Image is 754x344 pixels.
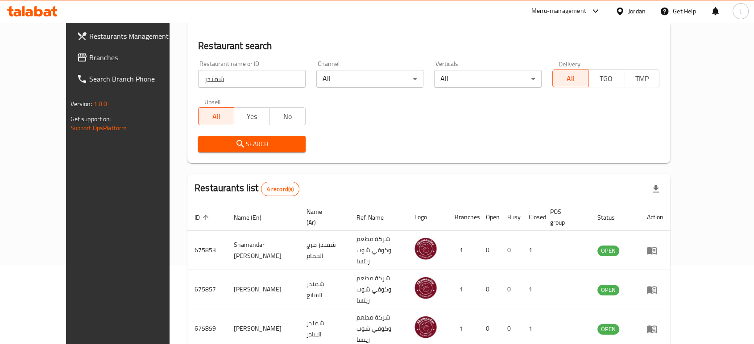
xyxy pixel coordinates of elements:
div: All [434,70,542,88]
span: No [273,110,302,123]
label: Upsell [204,98,221,105]
button: TGO [588,70,624,87]
div: Menu [646,284,663,295]
img: Shamandar Alsaabie [414,277,437,299]
span: POS group [550,206,579,228]
th: Logo [407,204,447,231]
span: Status [597,212,626,223]
div: Menu-management [531,6,586,16]
th: Busy [500,204,522,231]
input: Search for restaurant name or ID.. [198,70,306,88]
span: OPEN [597,285,619,295]
span: Search [205,139,298,150]
span: TGO [592,72,621,85]
td: شمندر السابع [299,270,349,309]
span: Yes [238,110,266,123]
img: Shamandar Marj Alhamam [414,238,437,260]
th: Closed [522,204,543,231]
td: 0 [500,270,522,309]
span: Name (En) [234,212,273,223]
div: Menu [646,245,663,256]
label: Delivery [559,61,581,67]
span: Branches [89,52,185,63]
span: 1.0.0 [94,98,108,110]
td: 0 [479,270,500,309]
td: 1 [522,270,543,309]
div: OPEN [597,285,619,295]
div: Export file [645,178,667,200]
span: OPEN [597,246,619,256]
span: Ref. Name [356,212,395,223]
span: OPEN [597,324,619,334]
button: Search [198,136,306,152]
td: Shamandar [PERSON_NAME] [227,231,299,270]
td: 1 [447,270,479,309]
div: Total records count [261,182,300,196]
span: L [739,6,742,16]
td: شركة مطعم وكوفي شوب ريتسا [349,270,407,309]
h2: Restaurant search [198,39,659,53]
button: TMP [624,70,660,87]
td: 1 [447,231,479,270]
th: Action [639,204,670,231]
span: Get support on: [70,113,112,125]
div: All [316,70,424,88]
a: Support.OpsPlatform [70,122,127,134]
button: All [198,107,234,125]
span: Name (Ar) [307,206,338,228]
span: ID [195,212,211,223]
div: OPEN [597,246,619,256]
td: 675857 [187,270,227,309]
span: Version: [70,98,92,110]
a: Restaurants Management [70,25,192,47]
th: Open [479,204,500,231]
div: Jordan [628,6,646,16]
img: Shamandar Albayadir [414,316,437,338]
div: Menu [646,324,663,334]
th: Branches [447,204,479,231]
span: Search Branch Phone [89,74,185,84]
span: All [556,72,585,85]
td: شمندر مرج الحمام [299,231,349,270]
td: 0 [500,231,522,270]
td: [PERSON_NAME] [227,270,299,309]
a: Branches [70,47,192,68]
td: شركة مطعم وكوفي شوب ريتسا [349,231,407,270]
button: No [269,107,306,125]
span: TMP [628,72,656,85]
button: All [552,70,588,87]
span: Restaurants Management [89,31,185,41]
h2: Restaurants list [195,181,299,196]
span: 4 record(s) [261,185,299,193]
td: 1 [522,231,543,270]
span: All [202,110,231,123]
td: 675853 [187,231,227,270]
button: Yes [234,107,270,125]
a: Search Branch Phone [70,68,192,90]
td: 0 [479,231,500,270]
